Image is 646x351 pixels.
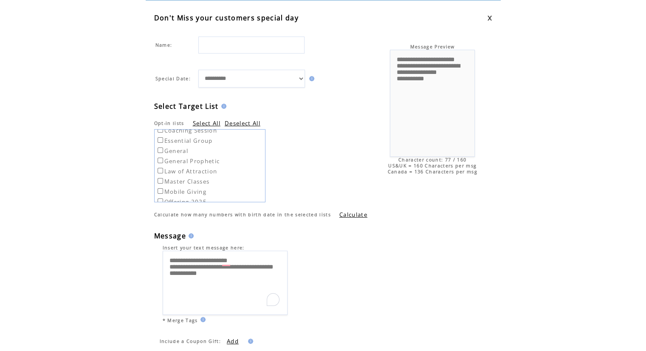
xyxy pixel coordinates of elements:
img: help.gif [219,104,226,109]
label: General Prophetic [156,157,220,165]
img: help.gif [245,339,253,344]
label: General [156,147,188,155]
img: help.gif [307,76,314,81]
input: Master Classes [158,178,163,184]
label: Coaching Session [156,127,217,134]
label: Mobile Giving [156,188,206,195]
input: Law of Attraction [158,168,163,173]
label: Offering 2025 [156,198,207,206]
span: Calculate how many numbers with birth date in the selected lists [154,212,331,218]
img: help.gif [198,317,206,322]
span: Select Target List [154,102,219,111]
span: Character count: 77 / 160 [398,157,466,163]
span: Message [154,231,186,241]
span: Don't Miss your customers special day [154,13,299,23]
label: Add [223,337,239,345]
span: Special Date: [155,76,191,82]
span: Insert your text message here: [163,245,245,251]
a: Deselect All [225,119,260,127]
a: Calculate [339,211,367,218]
input: General Prophetic [158,158,163,163]
span: Name: [155,42,172,48]
input: Offering 2025 [158,198,163,204]
input: Mobile Giving [158,188,163,194]
label: Law of Attraction [156,167,217,175]
span: Opt-in lists [154,120,184,126]
input: General [158,147,163,153]
img: help.gif [186,233,194,238]
span: Include a Coupon Gift: [160,338,221,344]
span: * Merge Tags [163,317,198,323]
span: Canada = 136 Characters per msg [388,169,477,175]
label: Master Classes [156,178,210,185]
a: Select All [193,119,220,127]
label: Essential Group [156,137,213,144]
span: Message Preview [410,44,455,50]
input: Essential Group [158,137,163,143]
input: Coaching Session [158,127,163,133]
textarea: To enrich screen reader interactions, please activate Accessibility in Grammarly extension settings [163,251,288,315]
span: US&UK = 160 Characters per msg [388,163,477,169]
